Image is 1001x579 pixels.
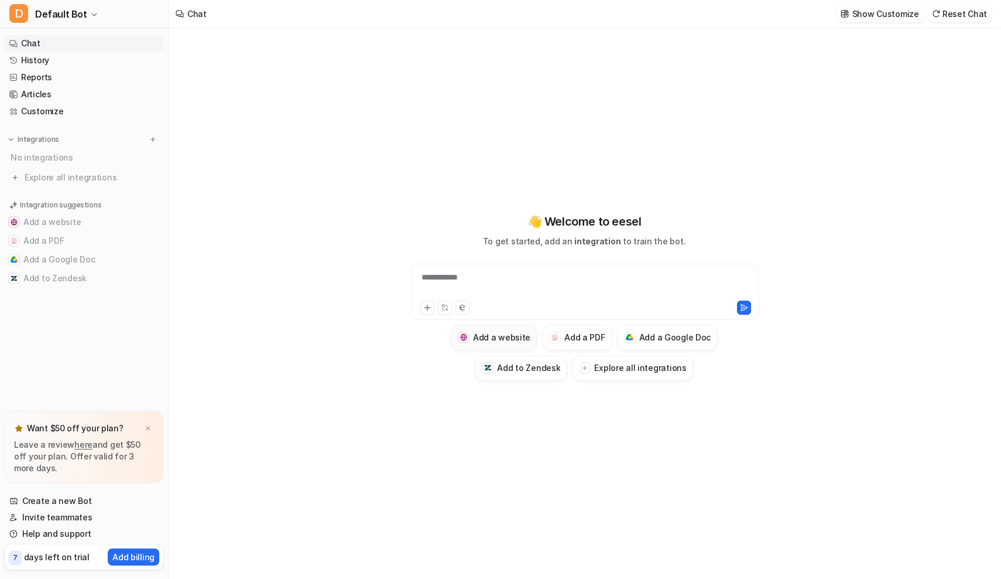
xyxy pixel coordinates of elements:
p: Show Customize [852,8,919,20]
span: D [9,4,28,23]
h3: Add a PDF [564,331,605,343]
button: Reset Chat [928,5,992,22]
h3: Add to Zendesk [497,362,560,374]
a: Create a new Bot [5,493,163,509]
p: 👋 Welcome to eesel [527,213,642,230]
button: Add to ZendeskAdd to Zendesk [5,269,163,288]
a: History [5,52,163,69]
div: Chat [187,8,207,20]
h3: Add a Google Doc [639,331,711,343]
img: Add a website [460,333,468,341]
a: Invite teammates [5,509,163,526]
p: days left on trial [24,551,90,563]
a: Chat [5,35,163,52]
p: To get started, add an to train the bot. [483,235,685,247]
div: No integrations [7,148,163,167]
button: Add a PDFAdd a PDF [5,231,163,250]
img: Add a Google Doc [626,334,633,341]
button: Explore all integrations [572,355,693,381]
p: Leave a review and get $50 off your plan. Offer valid for 3 more days. [14,439,154,474]
button: Add a websiteAdd a website [451,325,537,350]
button: Add a Google DocAdd a Google Doc [5,250,163,269]
p: Want $50 off your plan? [27,423,124,434]
img: x [145,425,152,432]
button: Add a Google DocAdd a Google Doc [617,325,718,350]
span: integration [574,236,621,246]
button: Add a PDFAdd a PDF [542,325,612,350]
button: Add billing [108,549,159,566]
img: star [14,424,23,433]
span: Default Bot [35,6,87,22]
span: Explore all integrations [25,168,159,187]
h3: Explore all integrations [594,362,686,374]
img: menu_add.svg [149,135,157,144]
p: 7 [13,553,18,563]
img: Add to Zendesk [11,275,18,282]
a: Explore all integrations [5,169,163,186]
a: Articles [5,86,163,103]
img: Add to Zendesk [484,364,492,372]
p: Integration suggestions [20,200,101,210]
img: customize [841,9,849,18]
img: reset [932,9,940,18]
a: here [74,440,92,449]
img: expand menu [7,135,15,144]
button: Show Customize [837,5,924,22]
button: Add a websiteAdd a website [5,213,163,231]
a: Help and support [5,526,163,542]
a: Customize [5,103,163,120]
button: Integrations [5,134,63,145]
img: explore all integrations [9,172,21,183]
p: Add billing [112,551,155,563]
h3: Add a website [473,331,530,343]
a: Reports [5,69,163,86]
img: Add a PDF [11,237,18,244]
button: Add to ZendeskAdd to Zendesk [475,355,567,381]
img: Add a website [11,219,18,226]
p: Integrations [18,135,59,144]
img: Add a Google Doc [11,256,18,263]
img: Add a PDF [551,334,559,341]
